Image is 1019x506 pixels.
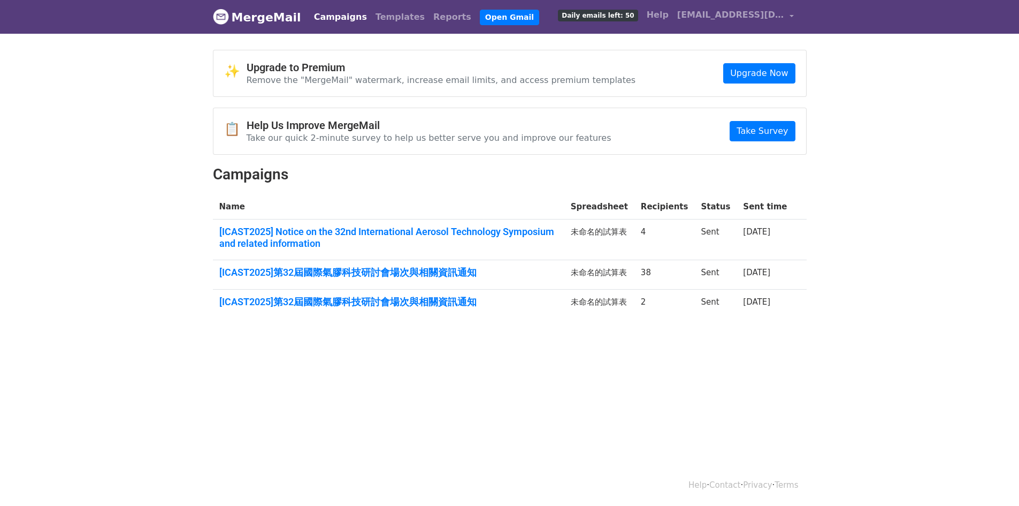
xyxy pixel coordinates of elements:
[743,268,770,277] a: [DATE]
[737,194,793,220] th: Sent time
[694,260,737,290] td: Sent
[634,220,695,260] td: 4
[564,194,634,220] th: Spreadsheet
[709,480,740,490] a: Contact
[247,61,636,74] h4: Upgrade to Premium
[694,220,737,260] td: Sent
[564,220,634,260] td: 未命名的試算表
[371,6,429,28] a: Templates
[213,194,564,220] th: Name
[554,4,642,26] a: Daily emails left: 50
[429,6,476,28] a: Reports
[677,9,784,21] span: [EMAIL_ADDRESS][DOMAIN_NAME]
[634,194,695,220] th: Recipients
[694,289,737,318] td: Sent
[743,480,772,490] a: Privacy
[673,4,798,29] a: [EMAIL_ADDRESS][DOMAIN_NAME]
[730,121,795,141] a: Take Survey
[694,194,737,220] th: Status
[247,74,636,86] p: Remove the "MergeMail" watermark, increase email limits, and access premium templates
[224,64,247,79] span: ✨
[634,260,695,290] td: 38
[219,226,558,249] a: [ICAST2025] Notice on the 32nd International Aerosol Technology Symposium and related information
[219,296,558,308] a: [ICAST2025]第32屆國際氣膠科技研討會場次與相關資訊通知
[564,289,634,318] td: 未命名的試算表
[310,6,371,28] a: Campaigns
[642,4,673,26] a: Help
[564,260,634,290] td: 未命名的試算表
[480,10,539,25] a: Open Gmail
[688,480,707,490] a: Help
[743,297,770,307] a: [DATE]
[634,289,695,318] td: 2
[213,6,301,28] a: MergeMail
[213,165,807,184] h2: Campaigns
[723,63,795,84] a: Upgrade Now
[743,227,770,237] a: [DATE]
[247,119,611,132] h4: Help Us Improve MergeMail
[219,267,558,278] a: [ICAST2025]第32屆國際氣膠科技研討會場次與相關資訊通知
[775,480,798,490] a: Terms
[213,9,229,25] img: MergeMail logo
[224,122,247,137] span: 📋
[558,10,638,21] span: Daily emails left: 50
[247,132,611,144] p: Take our quick 2-minute survey to help us better serve you and improve our features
